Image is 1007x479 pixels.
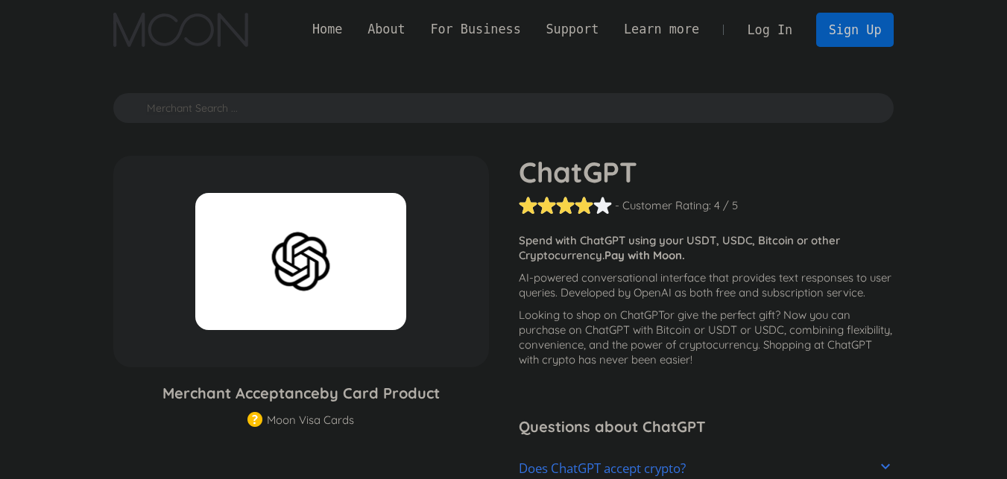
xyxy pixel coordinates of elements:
[663,308,775,322] span: or give the perfect gift
[519,156,894,188] h1: ChatGPT
[519,416,894,438] h3: Questions about ChatGPT
[113,13,248,47] img: Moon Logo
[367,20,405,39] div: About
[624,20,699,39] div: Learn more
[519,270,894,300] p: AI-powered conversational interface that provides text responses to user queries. Developed by Op...
[113,13,248,47] a: home
[519,233,894,263] p: Spend with ChatGPT using your USDT, USDC, Bitcoin or other Cryptocurrency.
[519,461,686,476] h2: Does ChatGPT accept crypto?
[113,382,489,405] h3: Merchant Acceptance
[735,13,805,46] a: Log In
[816,13,894,46] a: Sign Up
[546,20,599,39] div: Support
[519,308,894,367] p: Looking to shop on ChatGPT ? Now you can purchase on ChatGPT with Bitcoin or USDT or USDC, combin...
[320,384,440,402] span: by Card Product
[723,198,738,213] div: / 5
[300,20,355,39] a: Home
[113,93,894,123] input: Merchant Search ...
[714,198,720,213] div: 4
[418,20,534,39] div: For Business
[604,248,685,262] strong: Pay with Moon.
[611,20,712,39] div: Learn more
[267,413,354,428] div: Moon Visa Cards
[430,20,520,39] div: For Business
[355,20,417,39] div: About
[615,198,711,213] div: - Customer Rating:
[534,20,611,39] div: Support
